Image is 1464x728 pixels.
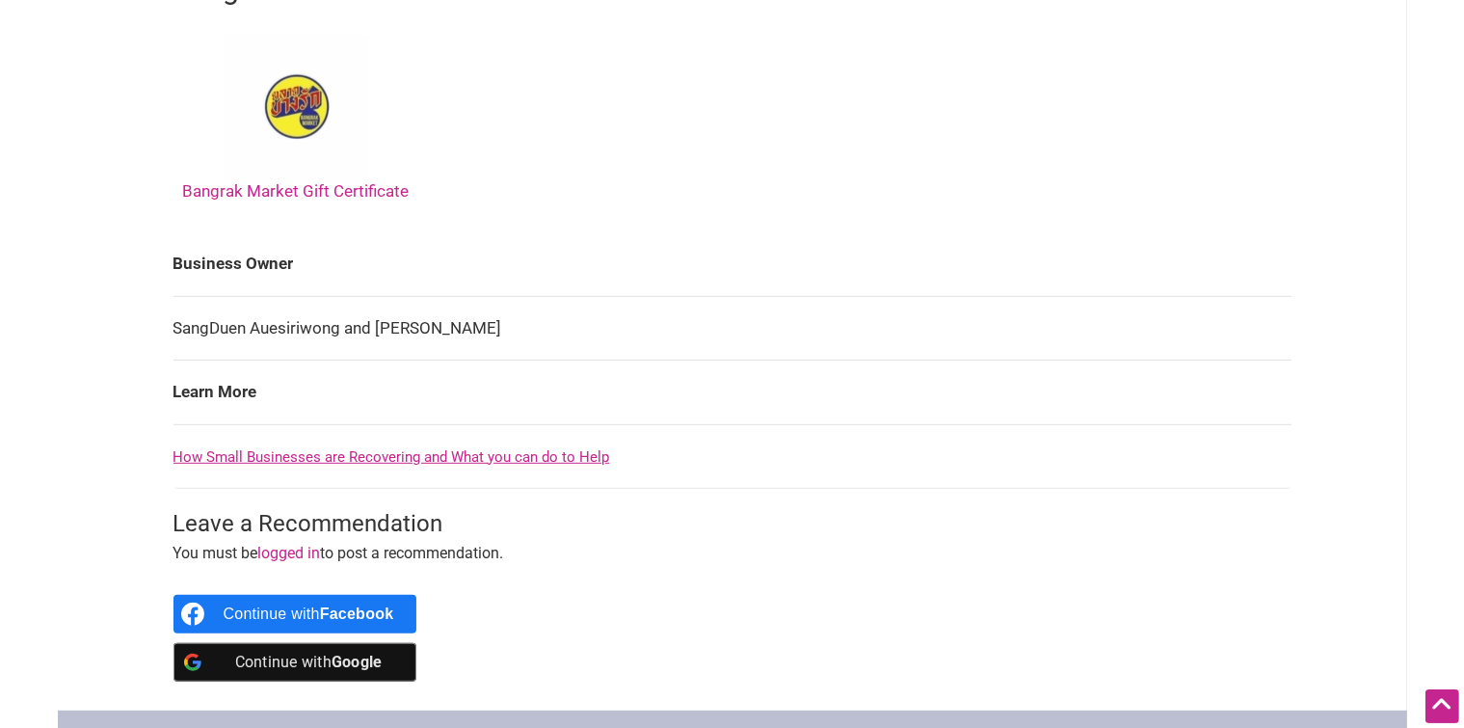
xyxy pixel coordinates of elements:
td: Business Owner [173,232,1291,296]
p: You must be to post a recommendation. [173,541,1291,566]
div: Continue with [224,595,394,634]
a: Continue with <b>Facebook</b> [173,595,417,634]
div: Continue with [224,643,394,682]
td: SangDuen Auesiriwong and [PERSON_NAME] [173,296,1291,361]
a: logged in [258,544,321,562]
a: How Small Businesses are Recovering and What you can do to Help [173,448,610,466]
b: Facebook [320,606,394,622]
h3: Leave a Recommendation [173,508,1291,541]
td: Learn More [173,361,1291,425]
a: Bangrak Market Gift Certificate [183,35,410,201]
a: Continue with <b>Google</b> [173,643,417,682]
div: Scroll Back to Top [1425,689,1459,723]
b: Google [332,653,383,671]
